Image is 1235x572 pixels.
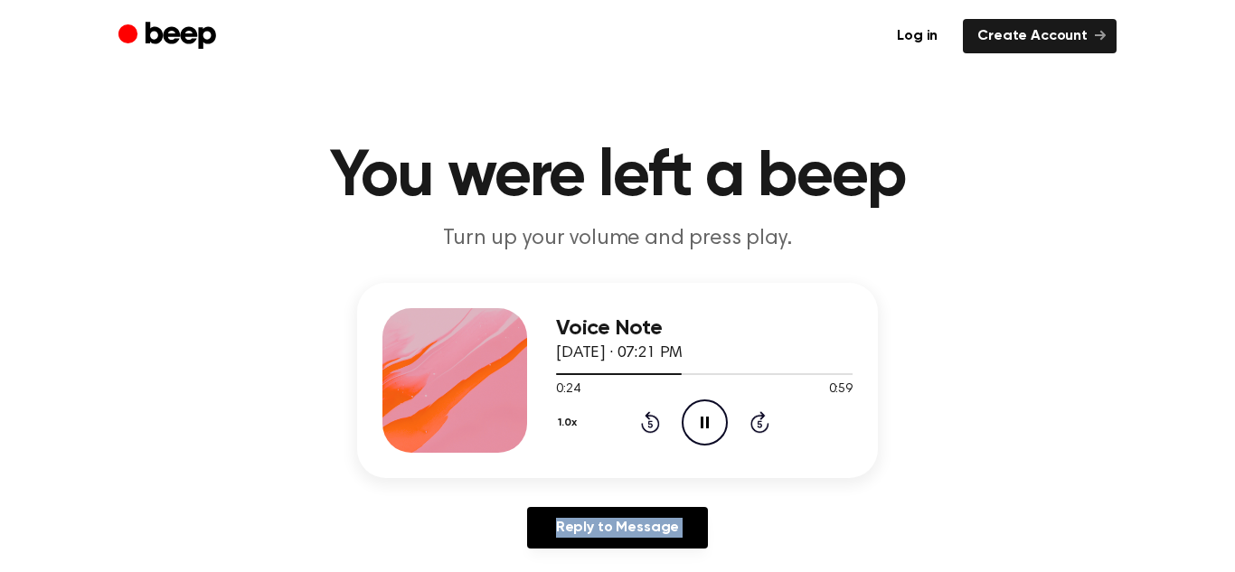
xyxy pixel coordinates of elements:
[963,19,1117,53] a: Create Account
[556,345,683,361] span: [DATE] · 07:21 PM
[556,408,584,438] button: 1.0x
[270,224,965,254] p: Turn up your volume and press play.
[155,145,1080,210] h1: You were left a beep
[829,380,853,399] span: 0:59
[527,507,708,549] a: Reply to Message
[118,19,221,54] a: Beep
[556,380,580,399] span: 0:24
[556,316,853,341] h3: Voice Note
[882,19,952,53] a: Log in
